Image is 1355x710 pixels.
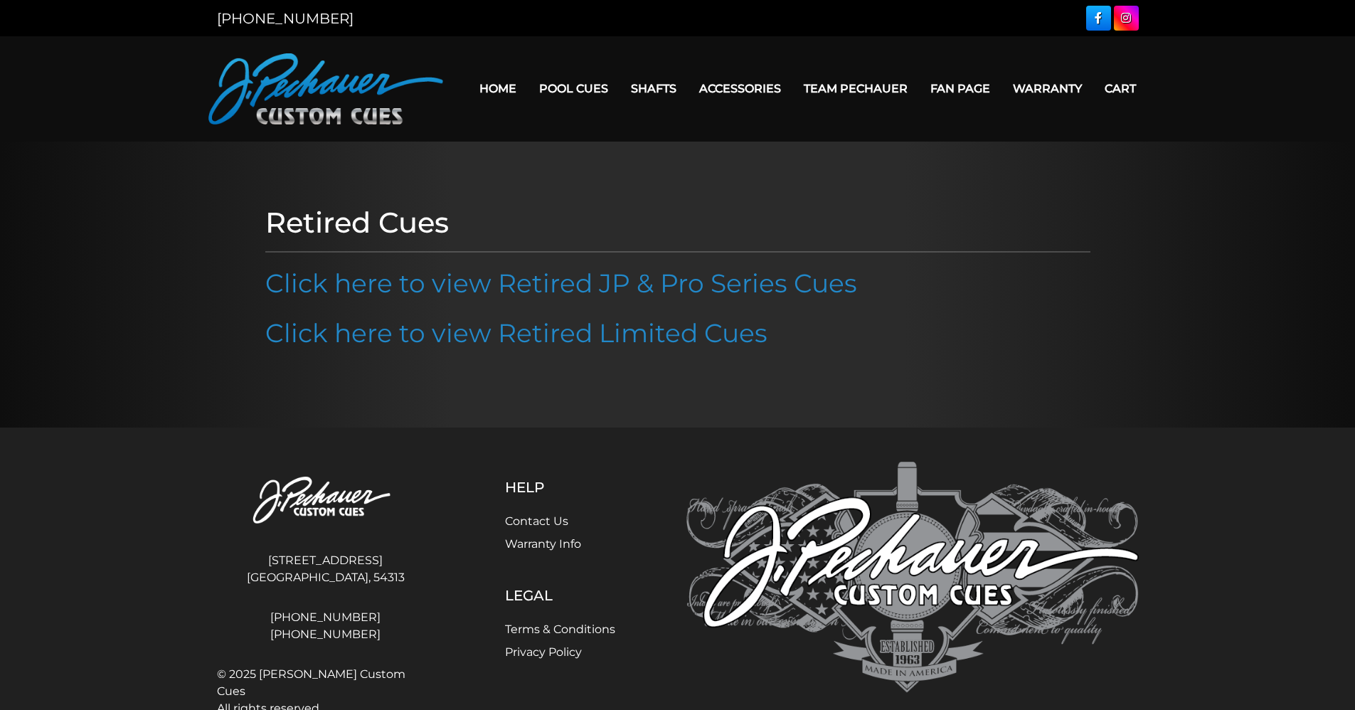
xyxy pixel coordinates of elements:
a: Cart [1093,70,1147,107]
a: Accessories [688,70,792,107]
a: Shafts [620,70,688,107]
img: Pechauer Custom Cues [208,53,443,124]
a: [PHONE_NUMBER] [217,609,435,626]
a: Contact Us [505,514,568,528]
address: [STREET_ADDRESS] [GEOGRAPHIC_DATA], 54313 [217,546,435,592]
a: Team Pechauer [792,70,919,107]
h5: Legal [505,587,615,604]
img: Pechauer Custom Cues [686,462,1139,693]
h5: Help [505,479,615,496]
img: Pechauer Custom Cues [217,462,435,541]
a: Warranty [1001,70,1093,107]
h1: Retired Cues [265,206,1090,240]
a: [PHONE_NUMBER] [217,626,435,643]
a: Terms & Conditions [505,622,615,636]
a: Click here to view Retired JP & Pro Series Cues [265,267,857,299]
a: Pool Cues [528,70,620,107]
a: Fan Page [919,70,1001,107]
a: Click here to view Retired Limited Cues [265,317,767,349]
a: [PHONE_NUMBER] [217,10,354,27]
a: Warranty Info [505,537,581,551]
a: Home [468,70,528,107]
a: Privacy Policy [505,645,582,659]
